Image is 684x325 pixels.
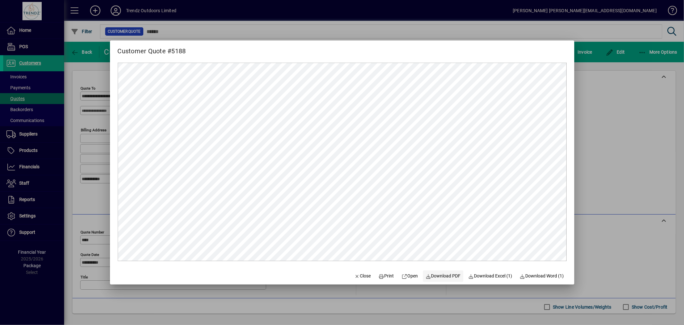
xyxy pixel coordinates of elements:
[399,270,421,282] a: Open
[110,40,194,56] h2: Customer Quote #5188
[402,273,418,279] span: Open
[520,273,564,279] span: Download Word (1)
[426,273,461,279] span: Download PDF
[352,270,374,282] button: Close
[379,273,394,279] span: Print
[354,273,371,279] span: Close
[517,270,567,282] button: Download Word (1)
[376,270,397,282] button: Print
[469,273,512,279] span: Download Excel (1)
[466,270,515,282] button: Download Excel (1)
[423,270,463,282] a: Download PDF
